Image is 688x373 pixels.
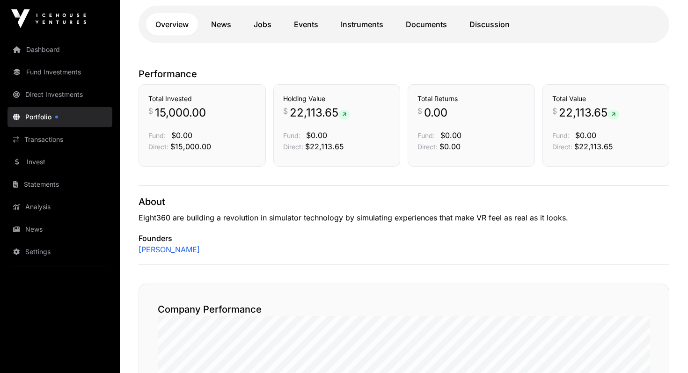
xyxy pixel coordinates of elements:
[171,131,192,140] span: $0.00
[139,212,669,223] p: Eight360 are building a revolution in simulator technology by simulating experiences that make VR...
[417,143,438,151] span: Direct:
[7,174,112,195] a: Statements
[139,244,200,255] a: [PERSON_NAME]
[139,233,669,244] p: Founders
[11,9,86,28] img: Icehouse Ventures Logo
[7,197,112,217] a: Analysis
[146,13,662,36] nav: Tabs
[574,142,613,151] span: $22,113.65
[331,13,393,36] a: Instruments
[7,84,112,105] a: Direct Investments
[7,129,112,150] a: Transactions
[148,94,256,103] h3: Total Invested
[158,303,650,316] h2: Company Performance
[552,105,557,117] span: $
[244,13,281,36] a: Jobs
[306,131,327,140] span: $0.00
[285,13,328,36] a: Events
[148,105,153,117] span: $
[396,13,456,36] a: Documents
[148,143,168,151] span: Direct:
[148,132,166,139] span: Fund:
[575,131,596,140] span: $0.00
[417,94,525,103] h3: Total Returns
[552,94,660,103] h3: Total Value
[424,105,447,120] span: 0.00
[139,195,669,208] p: About
[552,143,572,151] span: Direct:
[283,132,300,139] span: Fund:
[283,94,391,103] h3: Holding Value
[146,13,198,36] a: Overview
[641,328,688,373] iframe: Chat Widget
[139,67,669,80] p: Performance
[290,105,350,120] span: 22,113.65
[460,13,519,36] a: Discussion
[283,105,288,117] span: $
[155,105,206,120] span: 15,000.00
[283,143,303,151] span: Direct:
[170,142,211,151] span: $15,000.00
[7,219,112,240] a: News
[305,142,344,151] span: $22,113.65
[7,39,112,60] a: Dashboard
[7,241,112,262] a: Settings
[7,152,112,172] a: Invest
[559,105,619,120] span: 22,113.65
[552,132,570,139] span: Fund:
[417,105,422,117] span: $
[202,13,241,36] a: News
[417,132,435,139] span: Fund:
[440,131,461,140] span: $0.00
[7,107,112,127] a: Portfolio
[7,62,112,82] a: Fund Investments
[439,142,461,151] span: $0.00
